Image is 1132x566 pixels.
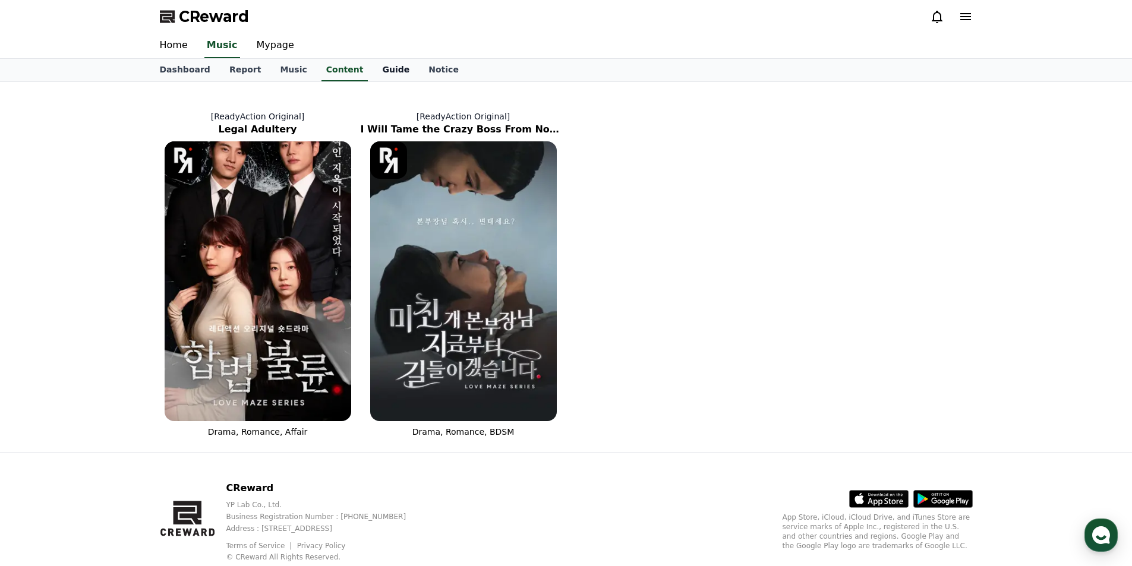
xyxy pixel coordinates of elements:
[165,141,351,421] img: Legal Adultery
[4,377,78,406] a: Home
[412,427,515,437] span: Drama, Romance, BDSM
[153,377,228,406] a: Settings
[373,59,419,81] a: Guide
[165,141,202,179] img: [object Object] Logo
[226,552,425,562] p: © CReward All Rights Reserved.
[226,512,425,521] p: Business Registration Number : [PHONE_NUMBER]
[30,394,51,404] span: Home
[226,481,425,495] p: CReward
[361,110,566,122] p: [ReadyAction Original]
[370,141,557,421] img: I Will Tame the Crazy Boss From Now On
[370,141,408,179] img: [object Object] Logo
[155,101,361,447] a: [ReadyAction Original] Legal Adultery Legal Adultery [object Object] Logo Drama, Romance, Affair
[226,500,425,510] p: YP Lab Co., Ltd.
[297,542,346,550] a: Privacy Policy
[99,395,134,404] span: Messages
[208,427,308,437] span: Drama, Romance, Affair
[270,59,316,81] a: Music
[783,513,973,551] p: App Store, iCloud, iCloud Drive, and iTunes Store are service marks of Apple Inc., registered in ...
[155,110,361,122] p: [ReadyAction Original]
[204,33,240,58] a: Music
[150,33,197,58] a: Home
[226,542,294,550] a: Terms of Service
[155,122,361,137] h2: Legal Adultery
[361,101,566,447] a: [ReadyAction Original] I Will Tame the Crazy Boss From Now On I Will Tame the Crazy Boss From Now...
[179,7,249,26] span: CReward
[160,7,249,26] a: CReward
[220,59,271,81] a: Report
[321,59,368,81] a: Content
[361,122,566,137] h2: I Will Tame the Crazy Boss From Now On
[176,394,205,404] span: Settings
[150,59,220,81] a: Dashboard
[78,377,153,406] a: Messages
[247,33,304,58] a: Mypage
[419,59,468,81] a: Notice
[226,524,425,533] p: Address : [STREET_ADDRESS]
